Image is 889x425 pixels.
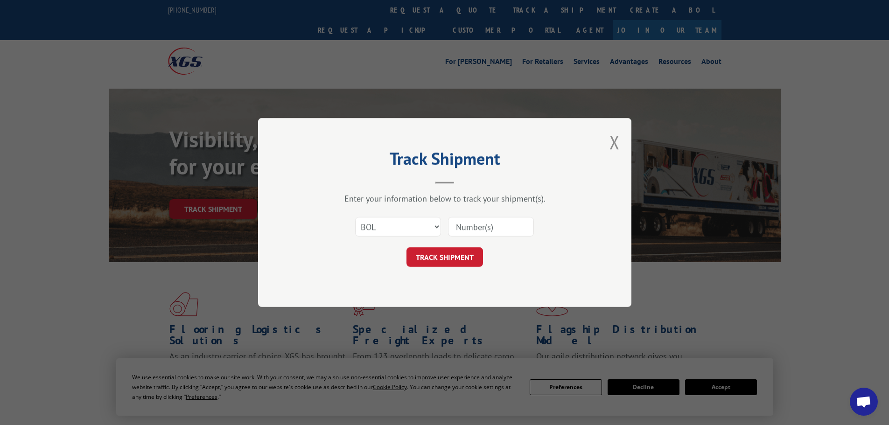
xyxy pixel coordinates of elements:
a: Open chat [850,388,878,416]
div: Enter your information below to track your shipment(s). [305,193,585,204]
button: Close modal [609,130,620,154]
h2: Track Shipment [305,152,585,170]
input: Number(s) [448,217,534,237]
button: TRACK SHIPMENT [406,247,483,267]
